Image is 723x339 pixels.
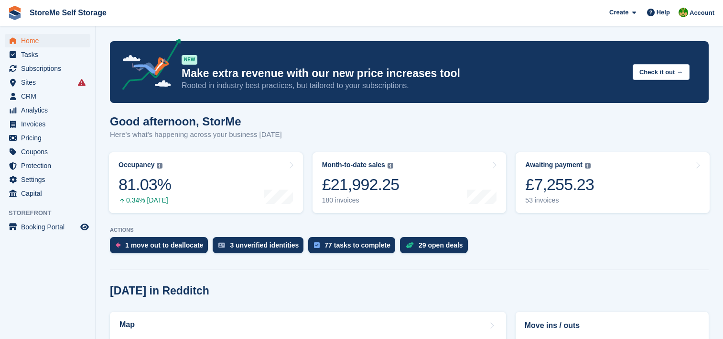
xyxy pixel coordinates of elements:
span: Create [609,8,628,17]
a: menu [5,62,90,75]
a: menu [5,220,90,234]
div: 3 unverified identities [230,241,299,249]
span: CRM [21,90,78,103]
span: Help [657,8,670,17]
div: 29 open deals [419,241,463,249]
h2: Map [119,320,135,329]
a: menu [5,117,90,131]
span: Capital [21,187,78,200]
a: menu [5,131,90,145]
img: stora-icon-8386f47178a22dfd0bd8f6a31ec36ba5ce8667c1dd55bd0f319d3a0aa187defe.svg [8,6,22,20]
span: Coupons [21,145,78,158]
a: menu [5,159,90,172]
span: Storefront [9,208,95,218]
span: Tasks [21,48,78,61]
img: price-adjustments-announcement-icon-8257ccfd72463d97f412b2fc003d46551f7dbcb40ab6d574587a9cd5c0d94... [114,39,181,93]
span: Invoices [21,117,78,131]
span: Subscriptions [21,62,78,75]
span: Sites [21,76,78,89]
h2: [DATE] in Redditch [110,284,209,297]
div: 77 tasks to complete [324,241,390,249]
div: £7,255.23 [525,175,594,194]
p: Rooted in industry best practices, but tailored to your subscriptions. [182,80,625,91]
div: Month-to-date sales [322,161,385,169]
a: StoreMe Self Storage [26,5,110,21]
div: 180 invoices [322,196,399,204]
a: menu [5,48,90,61]
div: 1 move out to deallocate [125,241,203,249]
div: 0.34% [DATE] [119,196,171,204]
a: menu [5,173,90,186]
a: menu [5,90,90,103]
h2: Move ins / outs [525,320,700,331]
p: Make extra revenue with our new price increases tool [182,67,625,80]
a: Awaiting payment £7,255.23 53 invoices [516,152,710,213]
div: NEW [182,55,197,65]
p: Here's what's happening across your business [DATE] [110,129,282,140]
div: Occupancy [119,161,154,169]
span: Pricing [21,131,78,145]
a: 3 unverified identities [213,237,308,258]
a: menu [5,103,90,117]
img: verify_identity-adf6edd0f0f0b5bbfe63781bf79b02c33cf7c696d77639b501bdc392416b5a36.svg [218,242,225,248]
a: Occupancy 81.03% 0.34% [DATE] [109,152,303,213]
div: 53 invoices [525,196,594,204]
span: Home [21,34,78,47]
a: 29 open deals [400,237,473,258]
a: 1 move out to deallocate [110,237,213,258]
span: Account [690,8,714,18]
a: menu [5,145,90,158]
h1: Good afternoon, StorMe [110,115,282,128]
img: move_outs_to_deallocate_icon-f764333ba52eb49d3ac5e1228854f67142a1ed5810a6f6cc68b1a99e826820c5.svg [116,242,120,248]
img: icon-info-grey-7440780725fd019a000dd9b08b2336e03edf1995a4989e88bcd33f0948082b44.svg [585,163,591,169]
a: Month-to-date sales £21,992.25 180 invoices [313,152,507,213]
img: task-75834270c22a3079a89374b754ae025e5fb1db73e45f91037f5363f120a921f8.svg [314,242,320,248]
span: Protection [21,159,78,172]
i: Smart entry sync failures have occurred [78,79,86,86]
img: icon-info-grey-7440780725fd019a000dd9b08b2336e03edf1995a4989e88bcd33f0948082b44.svg [388,163,393,169]
span: Settings [21,173,78,186]
img: icon-info-grey-7440780725fd019a000dd9b08b2336e03edf1995a4989e88bcd33f0948082b44.svg [157,163,162,169]
a: menu [5,34,90,47]
span: Analytics [21,103,78,117]
img: StorMe [679,8,688,17]
a: 77 tasks to complete [308,237,400,258]
button: Check it out → [633,64,690,80]
div: 81.03% [119,175,171,194]
div: £21,992.25 [322,175,399,194]
a: Preview store [79,221,90,233]
a: menu [5,76,90,89]
div: Awaiting payment [525,161,583,169]
span: Booking Portal [21,220,78,234]
p: ACTIONS [110,227,709,233]
a: menu [5,187,90,200]
img: deal-1b604bf984904fb50ccaf53a9ad4b4a5d6e5aea283cecdc64d6e3604feb123c2.svg [406,242,414,249]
